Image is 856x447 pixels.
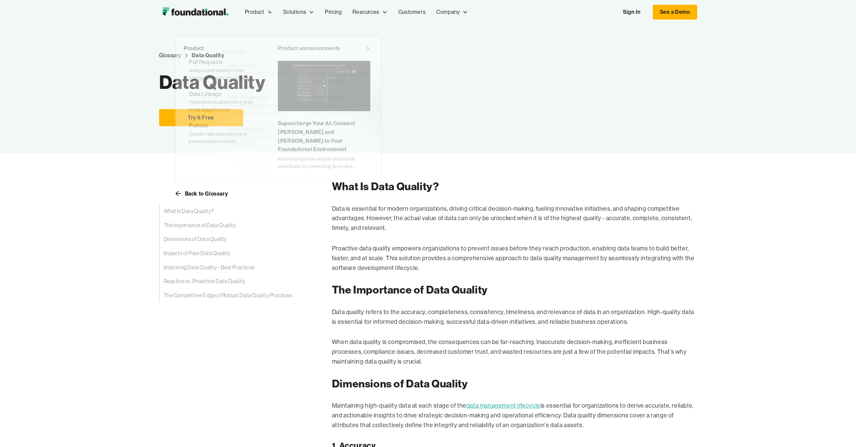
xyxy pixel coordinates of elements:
div: Try It Free [168,113,235,122]
div: Manage and optimize data warehouse costs [311,70,375,85]
div: Product [239,1,278,23]
a: Back to Glossary [159,188,243,199]
a: Data PrivacyUnderstand and control every path of sensitive data [305,90,381,119]
a: data management lifecycle [467,402,541,409]
h2: The Importance of Data Quality [332,283,697,296]
div: Product [245,8,264,16]
div: Prevent the next major data incident [227,70,292,85]
h2: Dimensions of Data Quality [332,377,697,390]
div: Pull Requests [189,58,223,67]
div: Resources [352,8,379,16]
div: Company [436,8,460,16]
a: Supercharge Your AI: Connect [PERSON_NAME] and [PERSON_NAME] to Your Foundational EnvironmentAnno... [278,58,370,173]
a: Dimensions of Data Quality [159,232,305,246]
nav: Solutions [214,39,389,160]
div: Announcing a new way to enhance AI workflows by connecting tools like [PERSON_NAME] and [PERSON_N... [278,155,370,170]
div: Product [184,44,259,53]
a: Glossary [159,51,181,60]
a: Pricing [320,1,347,23]
div: Resources [347,1,393,23]
nav: Product [175,36,381,181]
p: Data is essential for modern organizations, driving critical decision-making, fueling innovative ... [332,204,697,233]
div: Understand and control every path of sensitive data [311,101,375,116]
div: Solutions [283,8,306,16]
a: Customers [393,1,431,23]
a: The Importance of Data Quality [159,218,305,233]
a: What Is Data Quality? [159,204,305,218]
p: Maintaining high-quality data at each stage of the is essential for organizations to derive accur... [332,401,697,430]
a: Improving Data Quality - Best Practices [159,261,305,275]
div: Company [431,1,473,23]
a: See a Demo [653,5,697,20]
a: Sign In [616,5,647,19]
img: Foundational Logo [159,5,231,19]
a: Impacts of Poor Data Quality [159,246,305,261]
p: When data quality is compromised, the consequences can be far-reaching. Inaccurate decision-makin... [332,337,697,366]
a: Data LineageTrack and visualize every step in the data lifecycle [184,87,259,116]
h2: What Is Data Quality? [332,180,697,193]
div: Data Quality [227,61,257,70]
div: Automate data contract implementation [227,133,292,148]
h1: Data Quality [159,75,266,90]
a: home [159,5,231,19]
a: Try It Free [159,109,243,127]
div: Track and visualize every step in the data lifecycle [189,99,254,114]
div: Back to Glossary [185,191,228,196]
a: The Competitive Edge of Robust Data Quality Practices [159,288,305,303]
a: Cost OptimizationManage and optimize data warehouse costs [305,59,381,88]
a: Data ContractsAutomate data contract implementation [222,122,297,151]
div: Data Privacy [311,93,341,102]
div: Track dependencies, usage and metadata end-to-end [227,101,292,116]
div: Data Lineage [189,90,222,99]
a: Pull RequestsAnalyze and validate code changes in every repository [184,56,259,84]
div: Create rules and policies to prevent data incidents [189,130,254,145]
a: Data QualityPrevent the next major data incident [222,59,297,88]
div: Solutions [222,47,381,56]
div: Data Governance [227,93,270,102]
p: Proactive data quality empowers organizations to prevent issues before they reach production, ena... [332,244,697,273]
div: Solutions [278,1,320,23]
a: PoliciesCreate rules and policies to prevent data incidents [184,119,259,148]
p: Data quality refers to the accuracy, completeness, consistency, timeliness, and relevance of data... [332,307,697,327]
a: Data GovernanceTrack dependencies, usage and metadata end-to-end [222,90,297,119]
div: Data Contracts [227,125,264,133]
div: Policies [189,122,209,131]
div: Cost Optimization [311,61,355,70]
div: Analyze and validate code changes in every repository [189,67,254,82]
a: Reactive vs. Proactive Data Quality [159,274,305,288]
